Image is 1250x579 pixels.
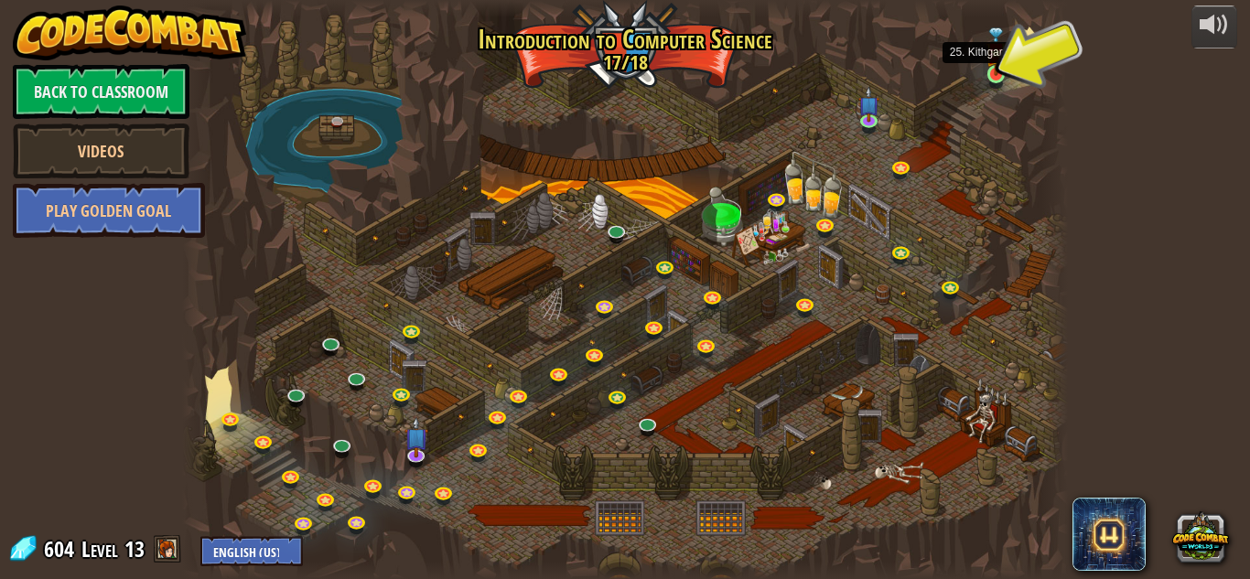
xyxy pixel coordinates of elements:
a: Videos [13,123,189,178]
button: Adjust volume [1191,5,1237,48]
a: Play Golden Goal [13,183,205,238]
span: 13 [124,534,145,563]
img: CodeCombat - Learn how to code by playing a game [13,5,247,60]
img: level-banner-unstarted-subscriber.png [404,416,428,457]
img: level-banner-special.png [986,27,1007,75]
img: level-banner-unstarted-subscriber.png [858,87,879,123]
span: Level [81,534,118,564]
span: 604 [44,534,80,563]
a: Back to Classroom [13,64,189,119]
